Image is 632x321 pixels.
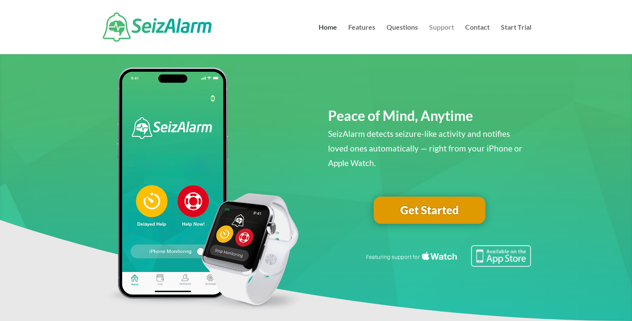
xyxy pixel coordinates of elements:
a: Featuring seizure detection support for the Apple Watch [365,259,531,269]
span: SeizAlarm detects seizure-like activity and notifies loved ones automatically — right from your i... [328,129,522,168]
a: Features [348,24,375,54]
a: Start Trial [501,24,531,54]
img: seizalarm-apple-devices [101,68,304,312]
a: Questions [387,24,418,54]
a: Home [319,24,337,54]
span: Peace of Mind, Anytime [328,107,473,124]
img: SeizAlarm [103,12,212,42]
a: Support [429,24,454,54]
a: Contact [465,24,490,54]
a: Get Started [374,197,485,224]
img: Seizure detection available in the Apple App Store. [365,245,531,267]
